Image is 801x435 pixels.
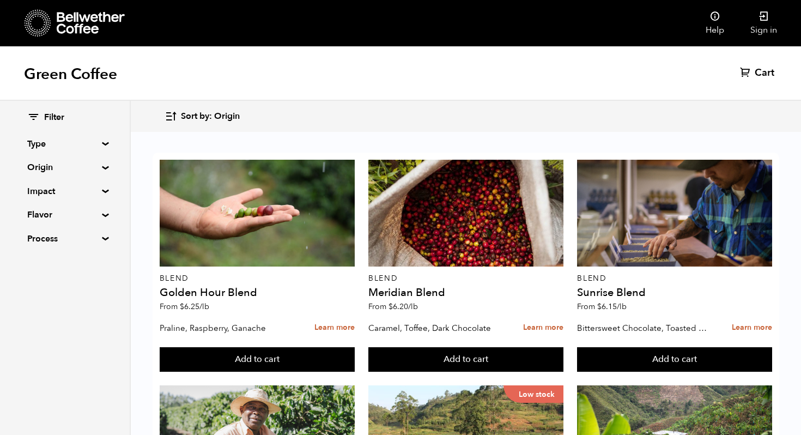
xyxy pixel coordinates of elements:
a: Cart [740,67,777,80]
span: From [577,301,627,312]
p: Caramel, Toffee, Dark Chocolate [368,320,501,336]
button: Sort by: Origin [165,104,240,129]
p: Blend [368,275,563,282]
span: $ [597,301,602,312]
span: $ [180,301,184,312]
span: /lb [199,301,209,312]
summary: Type [27,137,102,150]
span: From [368,301,418,312]
summary: Process [27,232,102,245]
button: Add to cart [368,347,563,372]
h4: Sunrise Blend [577,287,772,298]
h4: Golden Hour Blend [160,287,355,298]
span: /lb [408,301,418,312]
span: Filter [44,112,64,124]
p: Blend [160,275,355,282]
bdi: 6.20 [389,301,418,312]
summary: Impact [27,185,102,198]
p: Low stock [503,385,563,403]
h1: Green Coffee [24,64,117,84]
span: From [160,301,209,312]
span: /lb [617,301,627,312]
bdi: 6.25 [180,301,209,312]
span: Cart [755,67,774,80]
a: Learn more [732,316,772,340]
summary: Origin [27,161,102,174]
bdi: 6.15 [597,301,627,312]
span: Sort by: Origin [181,111,240,123]
summary: Flavor [27,208,102,221]
button: Add to cart [160,347,355,372]
h4: Meridian Blend [368,287,563,298]
p: Blend [577,275,772,282]
button: Add to cart [577,347,772,372]
a: Learn more [314,316,355,340]
p: Bittersweet Chocolate, Toasted Marshmallow, Candied Orange, Praline [577,320,710,336]
a: Learn more [523,316,563,340]
p: Praline, Raspberry, Ganache [160,320,293,336]
span: $ [389,301,393,312]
